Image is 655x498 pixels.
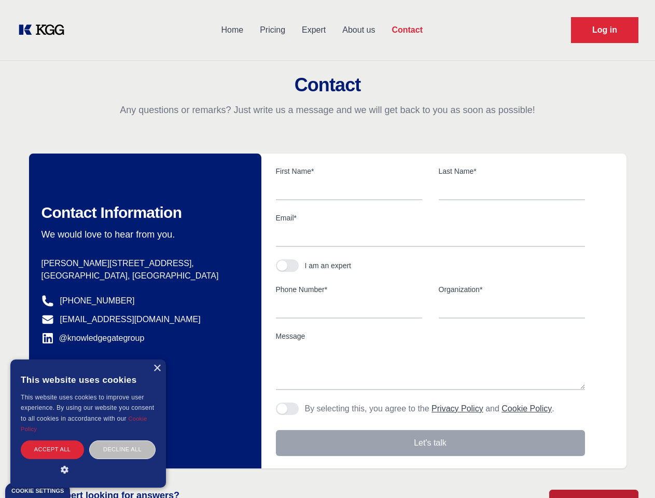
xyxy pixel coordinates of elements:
[12,104,643,116] p: Any questions or remarks? Just write us a message and we will get back to you as soon as possible!
[213,17,252,44] a: Home
[383,17,431,44] a: Contact
[252,17,294,44] a: Pricing
[431,404,483,413] a: Privacy Policy
[21,367,156,392] div: This website uses cookies
[11,488,64,494] div: Cookie settings
[276,430,585,456] button: Let's talk
[41,228,245,241] p: We would love to hear from you.
[603,448,655,498] iframe: Chat Widget
[21,440,84,459] div: Accept all
[21,416,147,432] a: Cookie Policy
[439,166,585,176] label: Last Name*
[276,166,422,176] label: First Name*
[12,75,643,95] h2: Contact
[571,17,638,43] a: Request Demo
[305,403,554,415] p: By selecting this, you agree to the and .
[60,295,135,307] a: [PHONE_NUMBER]
[153,365,161,372] div: Close
[501,404,552,413] a: Cookie Policy
[439,284,585,295] label: Organization*
[41,332,145,344] a: @knowledgegategroup
[60,313,201,326] a: [EMAIL_ADDRESS][DOMAIN_NAME]
[17,22,73,38] a: KOL Knowledge Platform: Talk to Key External Experts (KEE)
[276,284,422,295] label: Phone Number*
[21,394,154,422] span: This website uses cookies to improve user experience. By using our website you consent to all coo...
[305,260,352,271] div: I am an expert
[41,257,245,270] p: [PERSON_NAME][STREET_ADDRESS],
[334,17,383,44] a: About us
[276,331,585,341] label: Message
[276,213,585,223] label: Email*
[294,17,334,44] a: Expert
[41,270,245,282] p: [GEOGRAPHIC_DATA], [GEOGRAPHIC_DATA]
[89,440,156,459] div: Decline all
[41,203,245,222] h2: Contact Information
